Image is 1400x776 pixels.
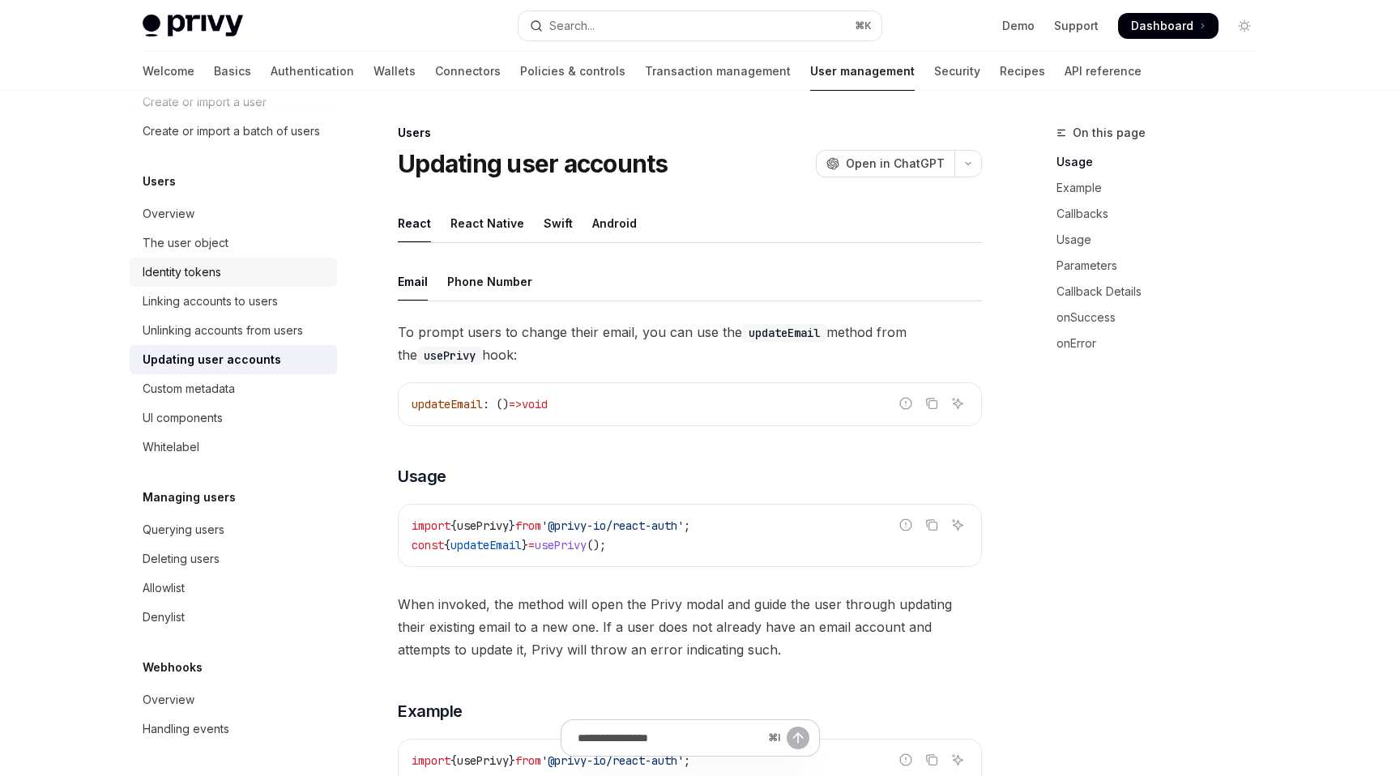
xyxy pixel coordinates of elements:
a: onError [1056,330,1270,356]
div: Overview [143,204,194,224]
div: React Native [450,204,524,242]
a: UI components [130,403,337,433]
a: Linking accounts to users [130,287,337,316]
a: Create or import a batch of users [130,117,337,146]
div: Users [398,125,982,141]
span: When invoked, the method will open the Privy modal and guide the user through updating their exis... [398,593,982,661]
a: Transaction management [645,52,791,91]
button: Report incorrect code [895,514,916,535]
span: On this page [1073,123,1146,143]
img: light logo [143,15,243,37]
a: Example [1056,175,1270,201]
span: import [412,518,450,533]
span: { [450,518,457,533]
div: The user object [143,233,228,253]
span: ; [684,518,690,533]
a: Authentication [271,52,354,91]
span: } [522,538,528,552]
span: from [515,518,541,533]
button: Send message [787,727,809,749]
a: Policies & controls [520,52,625,91]
a: Updating user accounts [130,345,337,374]
div: Custom metadata [143,379,235,399]
span: '@privy-io/react-auth' [541,518,684,533]
div: Linking accounts to users [143,292,278,311]
span: : () [483,397,509,411]
div: Whitelabel [143,437,199,457]
a: API reference [1065,52,1142,91]
a: Callback Details [1056,279,1270,305]
span: Usage [398,465,446,488]
div: Querying users [143,520,224,539]
button: Ask AI [947,393,968,414]
a: Unlinking accounts from users [130,316,337,345]
a: Overview [130,199,337,228]
span: Example [398,700,463,723]
span: Open in ChatGPT [846,156,945,172]
a: Identity tokens [130,258,337,287]
span: Dashboard [1131,18,1193,34]
button: Open search [519,11,881,41]
span: ⌘ K [855,19,872,32]
a: Dashboard [1118,13,1219,39]
a: Usage [1056,149,1270,175]
h5: Users [143,172,176,191]
a: Querying users [130,515,337,544]
div: Allowlist [143,578,185,598]
a: Handling events [130,714,337,744]
a: Usage [1056,227,1270,253]
span: updateEmail [412,397,483,411]
a: Whitelabel [130,433,337,462]
a: Allowlist [130,573,337,603]
code: updateEmail [742,324,826,342]
a: Security [934,52,980,91]
div: Denylist [143,608,185,627]
a: Custom metadata [130,374,337,403]
div: React [398,204,431,242]
div: UI components [143,408,223,428]
span: const [412,538,444,552]
a: Deleting users [130,544,337,573]
a: Parameters [1056,253,1270,279]
div: Overview [143,690,194,710]
span: updateEmail [450,538,522,552]
span: (); [587,538,606,552]
button: Report incorrect code [895,393,916,414]
a: Basics [214,52,251,91]
a: onSuccess [1056,305,1270,330]
h5: Managing users [143,488,236,507]
a: Demo [1002,18,1035,34]
code: usePrivy [417,347,482,365]
span: = [528,538,535,552]
div: Identity tokens [143,262,221,282]
div: Deleting users [143,549,220,569]
div: Updating user accounts [143,350,281,369]
div: Search... [549,16,595,36]
span: usePrivy [535,538,587,552]
div: Handling events [143,719,229,739]
button: Toggle dark mode [1231,13,1257,39]
button: Copy the contents from the code block [921,514,942,535]
a: Recipes [1000,52,1045,91]
div: Create or import a batch of users [143,122,320,141]
a: Denylist [130,603,337,632]
div: Android [592,204,637,242]
div: Swift [544,204,573,242]
a: Welcome [143,52,194,91]
a: Callbacks [1056,201,1270,227]
a: The user object [130,228,337,258]
input: Ask a question... [578,720,762,756]
button: Open in ChatGPT [816,150,954,177]
button: Ask AI [947,514,968,535]
a: Wallets [373,52,416,91]
button: Copy the contents from the code block [921,393,942,414]
span: usePrivy [457,518,509,533]
h1: Updating user accounts [398,149,668,178]
div: Phone Number [447,262,532,301]
div: Unlinking accounts from users [143,321,303,340]
a: User management [810,52,915,91]
a: Overview [130,685,337,714]
span: To prompt users to change their email, you can use the method from the hook: [398,321,982,366]
h5: Webhooks [143,658,203,677]
a: Support [1054,18,1099,34]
